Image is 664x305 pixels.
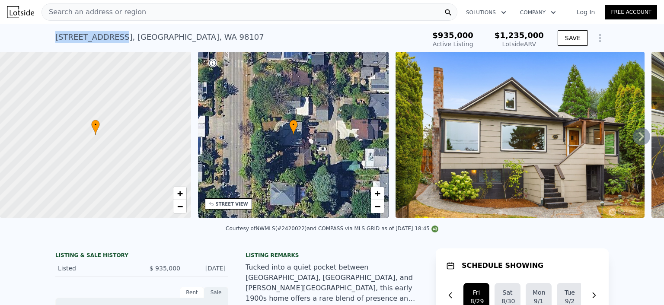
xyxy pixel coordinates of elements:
button: Company [513,5,563,20]
span: $1,235,000 [495,31,544,40]
img: Lotside [7,6,34,18]
span: − [177,201,182,212]
span: Active Listing [433,41,473,48]
span: $935,000 [432,31,473,40]
a: Log In [566,8,605,16]
span: Search an address or region [42,7,146,17]
div: [DATE] [187,264,226,273]
div: Rent [180,287,204,298]
div: STREET VIEW [216,201,248,207]
span: • [289,121,298,129]
div: Mon [533,288,545,297]
img: NWMLS Logo [431,226,438,232]
span: + [375,188,380,199]
div: Sale [204,287,228,298]
div: Courtesy of NWMLS (#2420022) and COMPASS via MLS GRID as of [DATE] 18:45 [226,226,438,232]
a: Zoom in [371,187,384,200]
span: + [177,188,182,199]
div: Fri [470,288,482,297]
a: Zoom out [371,200,384,213]
a: Zoom in [173,187,186,200]
a: Zoom out [173,200,186,213]
div: Lotside ARV [495,40,544,48]
button: Show Options [591,29,609,47]
button: SAVE [558,30,588,46]
div: Tue [564,288,576,297]
div: Listed [58,264,135,273]
span: − [375,201,380,212]
a: Free Account [605,5,657,19]
div: [STREET_ADDRESS] , [GEOGRAPHIC_DATA] , WA 98107 [55,31,264,43]
div: • [91,120,100,135]
div: • [289,120,298,135]
h1: SCHEDULE SHOWING [462,261,543,271]
div: Tucked into a quiet pocket between [GEOGRAPHIC_DATA], [GEOGRAPHIC_DATA], and [PERSON_NAME][GEOGRA... [246,262,418,304]
img: Sale: 167463675 Parcel: 97792102 [396,52,645,218]
div: LISTING & SALE HISTORY [55,252,228,261]
div: Sat [501,288,514,297]
span: $ 935,000 [150,265,180,272]
div: Listing remarks [246,252,418,259]
span: • [91,121,100,129]
button: Solutions [459,5,513,20]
